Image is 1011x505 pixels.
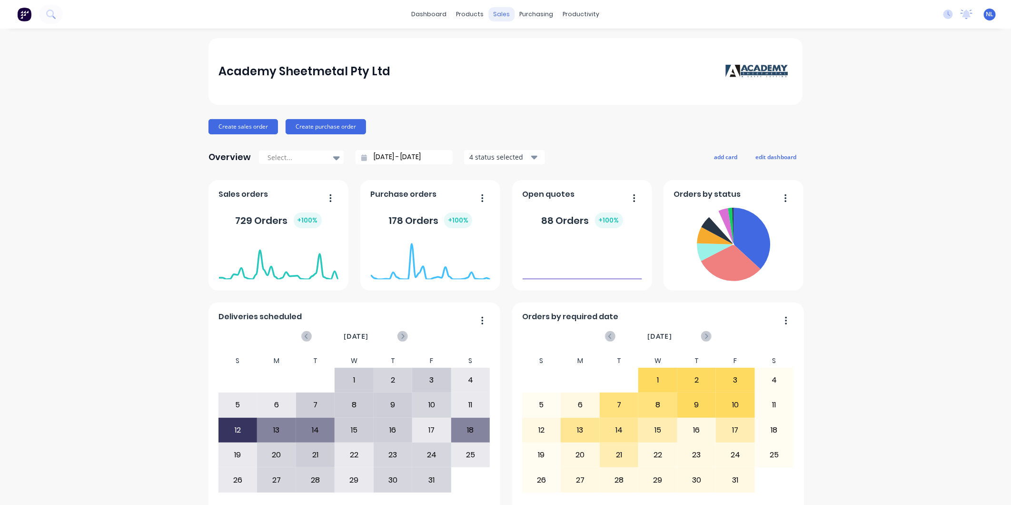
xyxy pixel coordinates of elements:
div: 29 [639,468,677,492]
div: 10 [413,393,451,417]
div: 19 [523,443,561,467]
div: 12 [523,418,561,442]
button: edit dashboard [749,151,803,163]
div: Academy Sheetmetal Pty Ltd [219,62,391,81]
div: 8 [335,393,373,417]
div: 25 [452,443,490,467]
div: 20 [561,443,599,467]
div: 14 [600,418,638,442]
button: Create purchase order [286,119,366,134]
div: 16 [374,418,412,442]
div: 178 Orders [388,212,472,228]
div: S [218,354,258,368]
a: dashboard [407,7,452,21]
div: 3 [413,368,451,392]
div: M [561,354,600,368]
div: 20 [258,443,296,467]
div: 6 [258,393,296,417]
div: 21 [297,443,335,467]
div: + 100 % [595,212,623,228]
div: 19 [219,443,257,467]
div: 7 [600,393,638,417]
div: 30 [678,468,716,492]
div: F [716,354,755,368]
div: 14 [297,418,335,442]
div: productivity [558,7,605,21]
div: 28 [297,468,335,492]
div: 22 [639,443,677,467]
span: Open quotes [523,189,575,200]
div: 2 [678,368,716,392]
div: W [638,354,677,368]
div: F [412,354,451,368]
div: + 100 % [444,212,472,228]
div: 9 [374,393,412,417]
div: 15 [335,418,373,442]
div: 17 [413,418,451,442]
div: 26 [523,468,561,492]
div: sales [489,7,515,21]
div: 31 [716,468,754,492]
img: Academy Sheetmetal Pty Ltd [725,64,792,79]
div: 30 [374,468,412,492]
div: 88 Orders [542,212,623,228]
div: 26 [219,468,257,492]
img: Factory [17,7,31,21]
div: M [257,354,296,368]
div: T [296,354,335,368]
span: [DATE] [344,331,368,342]
div: purchasing [515,7,558,21]
div: 15 [639,418,677,442]
div: 21 [600,443,638,467]
span: Orders by status [674,189,741,200]
div: T [374,354,413,368]
div: 17 [716,418,754,442]
div: S [451,354,490,368]
div: 9 [678,393,716,417]
button: Create sales order [208,119,278,134]
div: S [755,354,794,368]
div: 8 [639,393,677,417]
div: 4 [452,368,490,392]
div: 18 [755,418,793,442]
div: 13 [258,418,296,442]
div: 16 [678,418,716,442]
div: 22 [335,443,373,467]
div: 27 [258,468,296,492]
div: W [335,354,374,368]
span: Sales orders [219,189,268,200]
div: 6 [561,393,599,417]
div: 5 [523,393,561,417]
div: 7 [297,393,335,417]
div: T [677,354,716,368]
div: 11 [755,393,793,417]
div: 24 [413,443,451,467]
span: NL [986,10,994,19]
div: 729 Orders [236,212,322,228]
div: 1 [639,368,677,392]
div: 11 [452,393,490,417]
div: 23 [374,443,412,467]
div: products [452,7,489,21]
div: 29 [335,468,373,492]
div: 23 [678,443,716,467]
div: S [522,354,561,368]
div: 27 [561,468,599,492]
button: add card [708,151,743,163]
div: 12 [219,418,257,442]
div: 4 status selected [469,152,529,162]
span: [DATE] [647,331,672,342]
div: T [600,354,639,368]
div: 28 [600,468,638,492]
div: 25 [755,443,793,467]
div: Overview [208,148,251,167]
span: Purchase orders [371,189,437,200]
div: 4 [755,368,793,392]
div: + 100 % [294,212,322,228]
div: 24 [716,443,754,467]
div: 13 [561,418,599,442]
div: 1 [335,368,373,392]
div: 18 [452,418,490,442]
div: 3 [716,368,754,392]
div: 31 [413,468,451,492]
